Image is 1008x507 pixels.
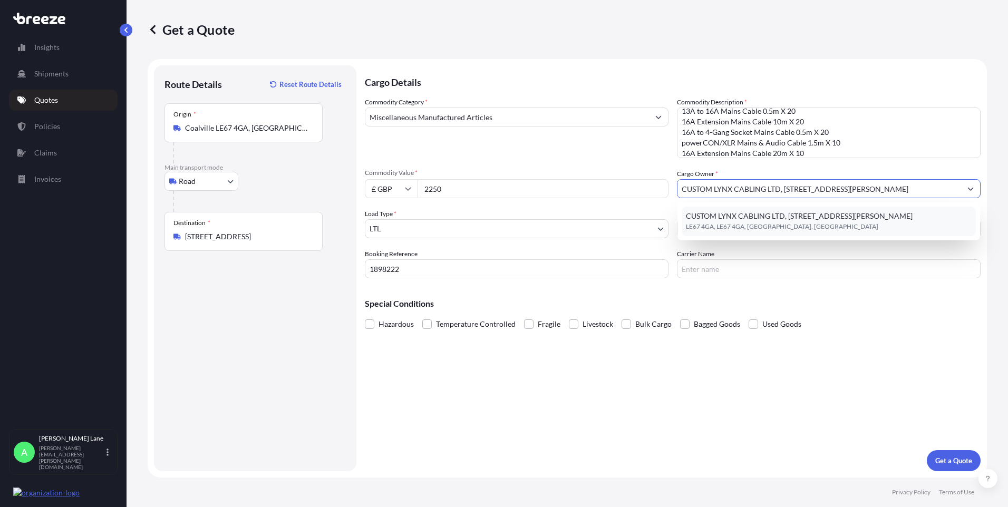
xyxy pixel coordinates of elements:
p: Get a Quote [935,455,972,466]
span: Bulk Cargo [635,316,672,332]
p: Special Conditions [365,299,981,308]
span: LE67 4GA, LE67 4GA, [GEOGRAPHIC_DATA], [GEOGRAPHIC_DATA] [686,221,878,232]
p: Main transport mode [164,163,346,172]
input: Type amount [418,179,668,198]
label: Cargo Owner [677,169,718,179]
p: Cargo Details [365,65,981,97]
button: Reset Route Details [265,76,346,93]
a: Privacy Policy [892,488,931,496]
a: Shipments [9,63,118,84]
span: LTL [370,223,381,234]
p: Policies [34,121,60,132]
label: Carrier Name [677,249,714,259]
p: Get a Quote [148,21,235,38]
a: Insights [9,37,118,58]
span: Temperature Controlled [436,316,516,332]
p: Shipments [34,69,69,79]
p: Claims [34,148,57,158]
span: A [21,447,27,457]
a: Terms of Use [939,488,974,496]
input: Full name [677,179,961,198]
span: Fragile [538,316,560,332]
img: organization-logo [13,487,80,498]
span: Bagged Goods [694,316,740,332]
button: Get a Quote [927,450,981,471]
p: [PERSON_NAME] Lane [39,434,104,443]
span: Used Goods [762,316,801,332]
a: Quotes [9,90,118,111]
button: LTL [365,219,668,238]
span: Commodity Value [365,169,668,177]
input: Select a commodity type [365,108,649,126]
p: Insights [34,42,60,53]
a: Invoices [9,169,118,190]
a: Claims [9,142,118,163]
button: Show suggestions [961,179,980,198]
span: Hazardous [379,316,414,332]
p: Reset Route Details [279,79,342,90]
p: Quotes [34,95,58,105]
label: Commodity Description [677,97,747,108]
span: Livestock [583,316,613,332]
label: Commodity Category [365,97,428,108]
div: Destination [173,219,210,227]
span: Freight Cost [677,209,981,217]
button: Select transport [164,172,238,191]
p: Invoices [34,174,61,184]
button: Show suggestions [649,108,668,126]
span: Load Type [365,209,396,219]
input: Destination [185,231,309,242]
label: Booking Reference [365,249,418,259]
div: Suggestions [682,207,976,236]
input: Enter name [677,259,981,278]
span: CUSTOM LYNX CABLING LTD, [STREET_ADDRESS][PERSON_NAME] [686,211,913,221]
div: Origin [173,110,196,119]
input: Origin [185,123,309,133]
a: Policies [9,116,118,137]
p: [PERSON_NAME][EMAIL_ADDRESS][PERSON_NAME][DOMAIN_NAME] [39,445,104,470]
p: Route Details [164,78,222,91]
span: Road [179,176,196,187]
input: Your internal reference [365,259,668,278]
